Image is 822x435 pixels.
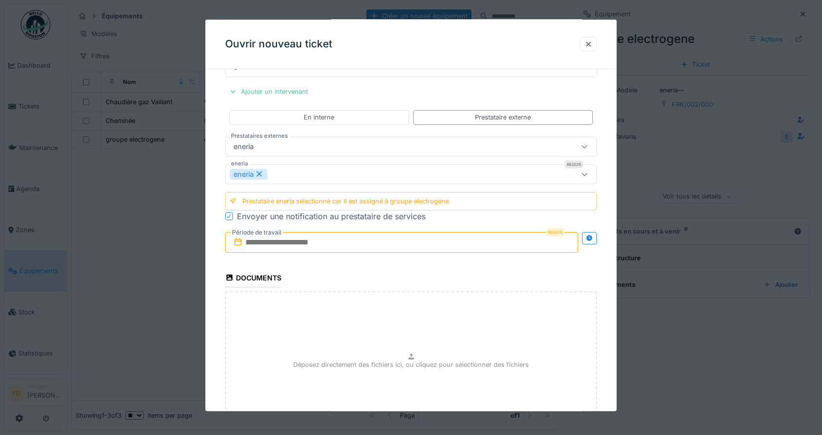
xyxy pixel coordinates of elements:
p: Déposez directement des fichiers ici, ou cliquez pour sélectionner des fichiers [293,359,529,369]
div: Prestataire externe [475,113,531,122]
h3: Ouvrir nouveau ticket [225,38,332,50]
div: En interne [304,113,334,122]
label: eneria [229,159,250,167]
label: Période de travail [231,227,282,237]
div: eneria [230,168,268,179]
div: Documents [225,270,281,287]
div: Requis [565,160,583,168]
div: Ajouter un intervenant [225,85,312,98]
div: eneria [230,141,258,152]
div: Prestataire eneria sélectionné car il est assigné à groupe electrogene [242,196,449,205]
label: Prestataires externes [229,131,290,140]
div: Envoyer une notification au prestataire de services [237,210,426,222]
div: Requis [546,228,564,236]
